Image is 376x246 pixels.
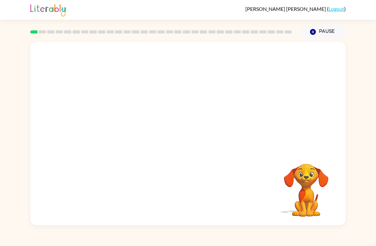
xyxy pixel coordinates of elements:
button: Pause [300,25,346,39]
span: [PERSON_NAME] [PERSON_NAME] [245,6,327,12]
div: ( ) [245,6,346,12]
a: Logout [329,6,344,12]
img: Literably [30,3,66,17]
video: Your browser must support playing .mp4 files to use Literably. Please try using another browser. [274,154,338,218]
